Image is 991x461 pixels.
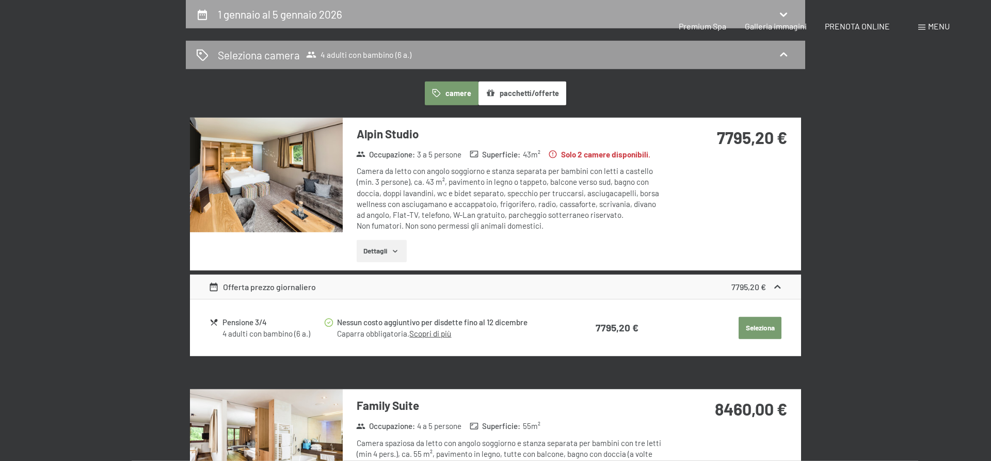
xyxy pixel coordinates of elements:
[356,149,415,160] strong: Occupazione :
[356,421,415,432] strong: Occupazione :
[470,421,521,432] strong: Superficie :
[190,275,801,299] div: Offerta prezzo giornaliero7795,20 €
[470,149,521,160] strong: Superficie :
[745,21,807,31] a: Galleria immagini
[209,281,316,293] div: Offerta prezzo giornaliero
[478,82,566,105] button: pacchetti/offerte
[357,398,664,414] h3: Family Suite
[409,329,451,338] a: Scopri di più
[222,316,323,328] div: Pensione 3/4
[357,166,664,232] div: Camera da letto con angolo soggiorno e stanza separata per bambini con letti a castello (min. 3 p...
[222,328,323,339] div: 4 adulti con bambino (6 a.)
[731,282,766,292] strong: 7795,20 €
[417,149,461,160] span: 3 a 5 persone
[218,47,300,62] h2: Seleziona camera
[523,149,540,160] span: 43 m²
[417,421,461,432] span: 4 a 5 persone
[928,21,950,31] span: Menu
[306,50,411,60] span: 4 adulti con bambino (6 a.)
[357,240,407,263] button: Dettagli
[715,399,787,419] strong: 8460,00 €
[679,21,726,31] a: Premium Spa
[190,118,343,232] img: mss_renderimg.php
[337,328,552,339] div: Caparra obbligatoria.
[357,126,664,142] h3: Alpin Studio
[596,322,638,333] strong: 7795,20 €
[218,8,342,21] h2: 1 gennaio al 5 gennaio 2026
[825,21,890,31] a: PRENOTA ONLINE
[337,316,552,328] div: Nessun costo aggiuntivo per disdette fino al 12 dicembre
[548,149,650,160] strong: Solo 2 camere disponibili.
[739,317,781,340] button: Seleziona
[425,82,478,105] button: camere
[523,421,540,432] span: 55 m²
[717,128,787,147] strong: 7795,20 €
